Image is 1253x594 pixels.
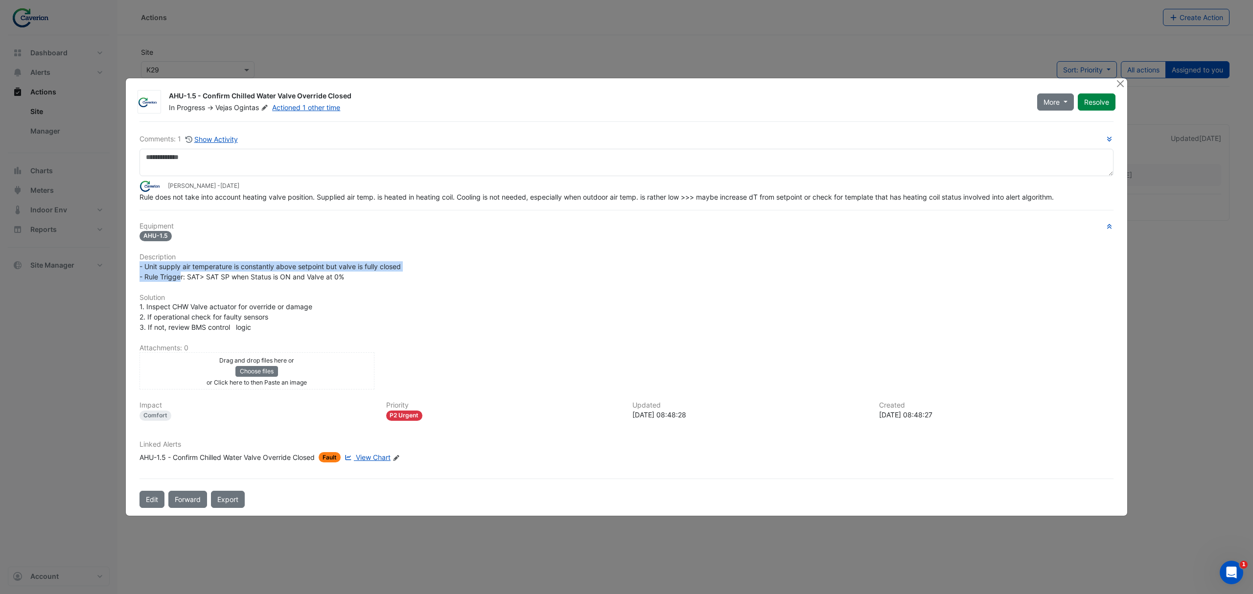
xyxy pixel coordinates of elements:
[879,401,1114,410] h6: Created
[272,103,340,112] a: Actioned 1 other time
[1240,561,1248,569] span: 1
[632,410,867,420] div: [DATE] 08:48:28
[139,452,315,462] div: AHU-1.5 - Confirm Chilled Water Valve Override Closed
[879,410,1114,420] div: [DATE] 08:48:27
[169,91,1025,103] div: AHU-1.5 - Confirm Chilled Water Valve Override Closed
[139,440,1114,449] h6: Linked Alerts
[185,134,238,145] button: Show Activity
[139,181,164,191] img: Caverion
[1044,97,1060,107] span: More
[139,262,401,281] span: - Unit supply air temperature is constantly above setpoint but valve is fully closed - Rule Trigg...
[139,134,238,145] div: Comments: 1
[1220,561,1243,584] iframe: Intercom live chat
[211,491,245,508] a: Export
[139,491,164,508] button: Edit
[138,97,161,107] img: Caverion
[386,401,621,410] h6: Priority
[393,454,400,461] fa-icon: Edit Linked Alerts
[234,103,270,113] span: Ogintas
[386,411,423,421] div: P2 Urgent
[1078,93,1115,111] button: Resolve
[207,103,213,112] span: ->
[139,294,1114,302] h6: Solution
[139,222,1114,230] h6: Equipment
[207,379,307,386] small: or Click here to then Paste an image
[168,182,239,190] small: [PERSON_NAME] -
[215,103,232,112] span: Vejas
[139,302,312,331] span: 1. Inspect CHW Valve actuator for override or damage 2. If operational check for faulty sensors 3...
[219,357,294,364] small: Drag and drop files here or
[139,411,171,421] div: Comfort
[235,366,278,377] button: Choose files
[356,453,391,461] span: View Chart
[1115,78,1125,89] button: Close
[632,401,867,410] h6: Updated
[168,491,207,508] button: Forward
[139,231,172,241] span: AHU-1.5
[139,253,1114,261] h6: Description
[220,182,239,189] span: 2025-09-24 08:48:28
[1037,93,1074,111] button: More
[139,344,1114,352] h6: Attachments: 0
[319,452,341,462] span: Fault
[343,452,391,462] a: View Chart
[139,193,1054,201] span: Rule does not take into account heating valve position. Supplied air temp. is heated in heating c...
[139,401,374,410] h6: Impact
[169,103,205,112] span: In Progress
